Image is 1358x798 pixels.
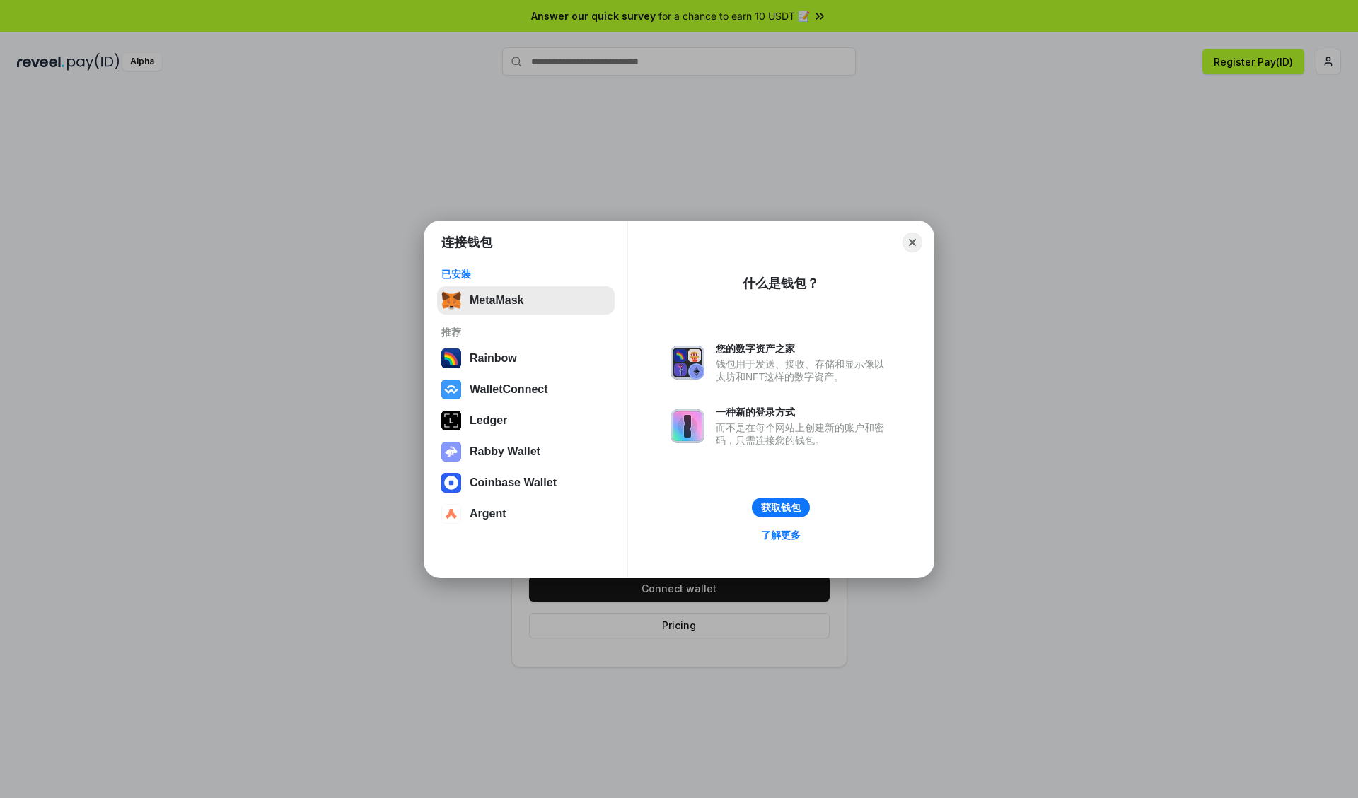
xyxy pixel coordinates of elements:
[671,346,704,380] img: svg+xml,%3Csvg%20xmlns%3D%22http%3A%2F%2Fwww.w3.org%2F2000%2Fsvg%22%20fill%3D%22none%22%20viewBox...
[437,286,615,315] button: MetaMask
[903,233,922,252] button: Close
[752,498,810,517] button: 获取钱包
[441,442,461,462] img: svg+xml,%3Csvg%20xmlns%3D%22http%3A%2F%2Fwww.w3.org%2F2000%2Fsvg%22%20fill%3D%22none%22%20viewBox...
[716,406,891,418] div: 一种新的登录方式
[441,268,610,281] div: 已安装
[743,275,819,292] div: 什么是钱包？
[671,409,704,443] img: svg+xml,%3Csvg%20xmlns%3D%22http%3A%2F%2Fwww.w3.org%2F2000%2Fsvg%22%20fill%3D%22none%22%20viewBox...
[437,344,615,372] button: Rainbow
[761,501,801,514] div: 获取钱包
[470,507,506,520] div: Argent
[437,406,615,435] button: Ledger
[441,348,461,368] img: svg+xml,%3Csvg%20width%3D%22120%22%20height%3D%22120%22%20viewBox%3D%220%200%20120%20120%22%20fil...
[441,411,461,430] img: svg+xml,%3Csvg%20xmlns%3D%22http%3A%2F%2Fwww.w3.org%2F2000%2Fsvg%22%20width%3D%2228%22%20height%3...
[470,294,523,307] div: MetaMask
[716,421,891,447] div: 而不是在每个网站上创建新的账户和密码，只需连接您的钱包。
[437,438,615,466] button: Rabby Wallet
[441,504,461,524] img: svg+xml,%3Csvg%20width%3D%2228%22%20height%3D%2228%22%20viewBox%3D%220%200%2028%2028%22%20fill%3D...
[470,476,557,489] div: Coinbase Wallet
[441,326,610,339] div: 推荐
[753,526,809,544] a: 了解更多
[470,383,548,396] div: WalletConnect
[441,291,461,310] img: svg+xml,%3Csvg%20fill%3D%22none%22%20height%3D%2233%22%20viewBox%3D%220%200%2035%2033%22%20width%...
[470,352,517,365] div: Rainbow
[761,529,801,541] div: 了解更多
[437,469,615,497] button: Coinbase Wallet
[437,375,615,404] button: WalletConnect
[441,380,461,399] img: svg+xml,%3Csvg%20width%3D%2228%22%20height%3D%2228%22%20viewBox%3D%220%200%2028%2028%22%20fill%3D...
[441,473,461,493] img: svg+xml,%3Csvg%20width%3D%2228%22%20height%3D%2228%22%20viewBox%3D%220%200%2028%2028%22%20fill%3D...
[441,234,492,251] h1: 连接钱包
[716,342,891,355] div: 您的数字资产之家
[716,358,891,383] div: 钱包用于发送、接收、存储和显示像以太坊和NFT这样的数字资产。
[470,445,540,458] div: Rabby Wallet
[437,500,615,528] button: Argent
[470,414,507,427] div: Ledger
